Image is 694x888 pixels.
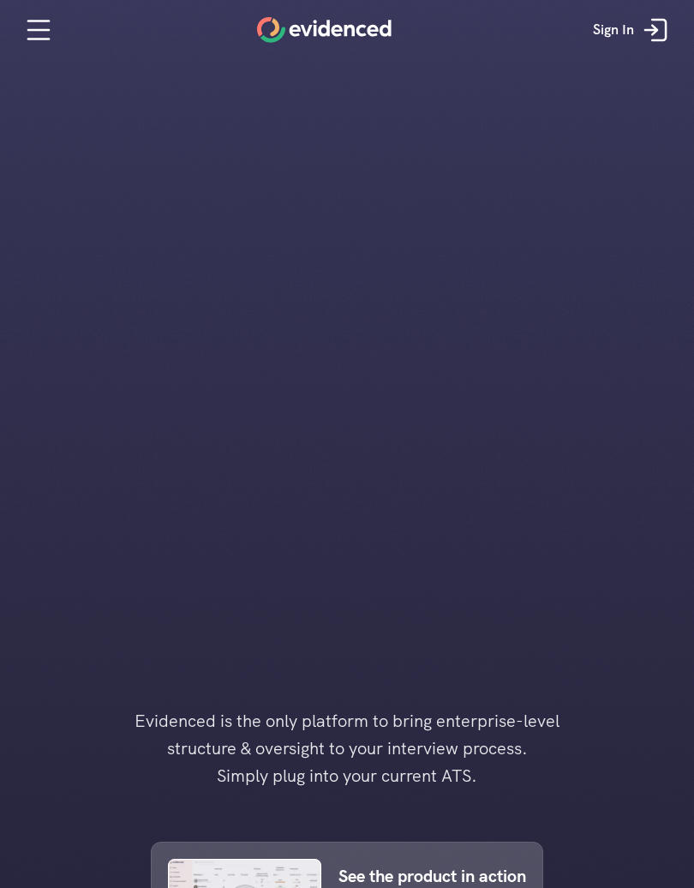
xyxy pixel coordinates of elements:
[257,17,392,43] a: Home
[580,4,685,56] a: Sign In
[107,707,587,789] h4: Evidenced is the only platform to bring enterprise-level structure & oversight to your interview ...
[249,183,445,232] h1: Run interviews you can rely on.
[593,19,634,41] p: Sign In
